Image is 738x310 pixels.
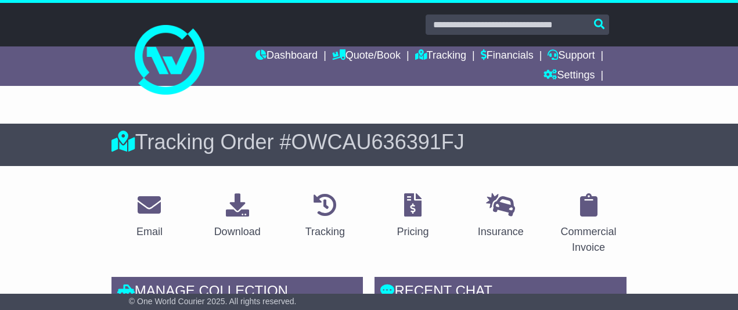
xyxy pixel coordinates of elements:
[543,66,595,86] a: Settings
[305,224,345,240] div: Tracking
[548,46,595,66] a: Support
[397,224,429,240] div: Pricing
[291,130,465,154] span: OWCAU636391FJ
[478,224,524,240] div: Insurance
[390,189,437,244] a: Pricing
[255,46,318,66] a: Dashboard
[111,277,363,308] div: Manage collection
[129,189,170,244] a: Email
[111,129,627,154] div: Tracking Order #
[481,46,534,66] a: Financials
[136,224,163,240] div: Email
[558,224,619,255] div: Commercial Invoice
[214,224,261,240] div: Download
[375,277,627,308] div: RECENT CHAT
[207,189,268,244] a: Download
[298,189,352,244] a: Tracking
[415,46,466,66] a: Tracking
[550,189,627,259] a: Commercial Invoice
[129,297,297,306] span: © One World Courier 2025. All rights reserved.
[332,46,401,66] a: Quote/Book
[470,189,531,244] a: Insurance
